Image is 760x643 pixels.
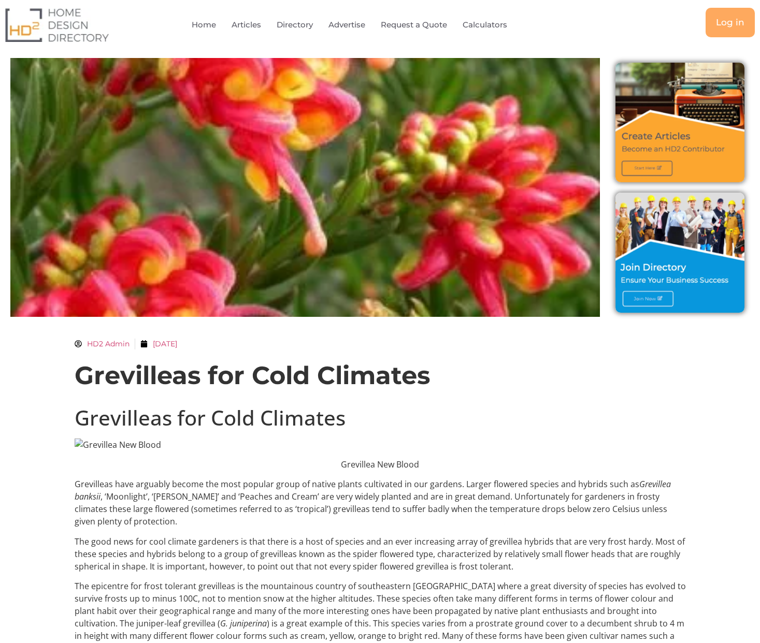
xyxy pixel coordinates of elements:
nav: Menu [155,13,567,37]
span: HD2 Admin [82,339,130,349]
a: HD2 Admin [75,339,130,349]
img: Grevillea New Blood [75,439,686,451]
a: Directory [277,13,313,37]
h1: Grevilleas for Cold Climates [75,405,686,430]
img: Join Directory [615,193,744,313]
h1: Grevilleas for Cold Climates [75,360,686,391]
a: Home [192,13,216,37]
time: [DATE] [153,339,177,348]
a: [DATE] [140,339,177,349]
span: Log in [716,18,744,27]
a: Log in [706,8,755,37]
em: G. juniperina [220,618,267,629]
a: Advertise [328,13,365,37]
em: Grevillea banksii [75,478,671,502]
a: Calculators [463,13,507,37]
p: The good news for cool climate gardeners is that there is a host of species and an ever increasin... [75,535,686,573]
a: Articles [232,13,261,37]
img: Create Articles [615,63,744,183]
p: Grevilleas have arguably become the most popular group of native plants cultivated in our gardens... [75,478,686,528]
a: Request a Quote [381,13,447,37]
p: Grevillea New Blood [75,458,686,471]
